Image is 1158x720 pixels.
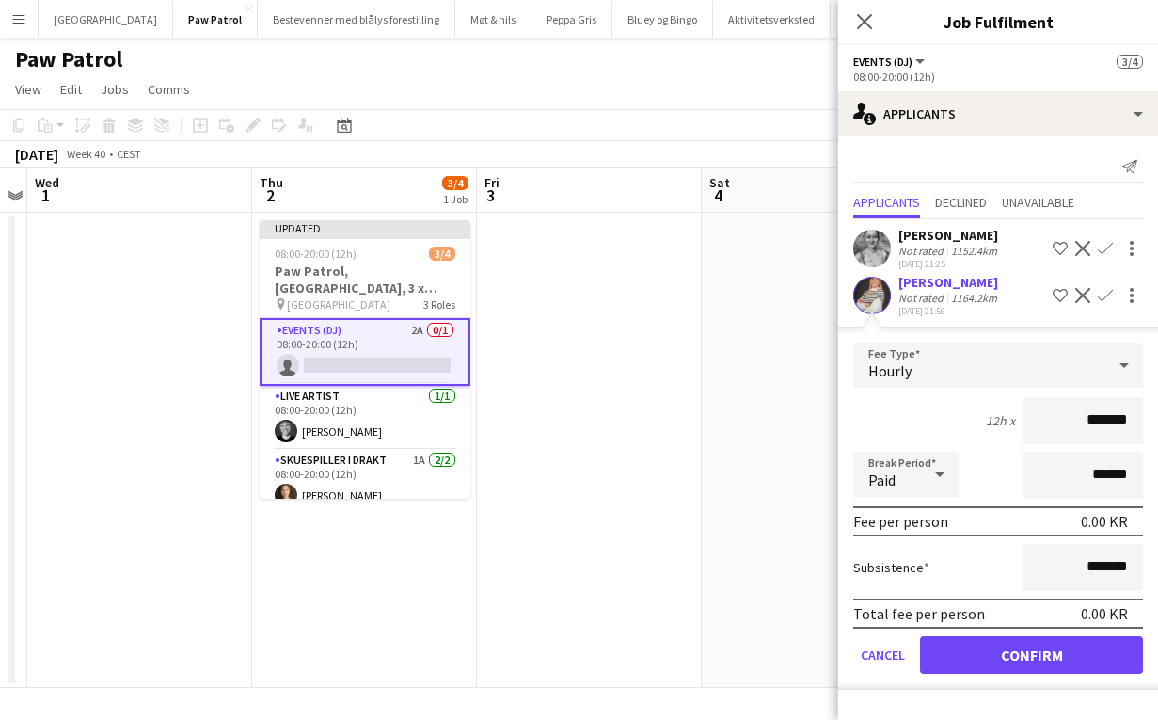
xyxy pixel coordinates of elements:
[442,176,468,190] span: 3/4
[260,220,470,499] app-job-card: Updated08:00-20:00 (12h)3/4Paw Patrol, [GEOGRAPHIC_DATA], 3 x show, [PERSON_NAME] M&H [GEOGRAPHIC...
[853,512,948,531] div: Fee per person
[853,55,912,69] span: Events (DJ)
[1002,196,1074,209] span: Unavailable
[173,1,258,38] button: Paw Patrol
[260,263,470,296] h3: Paw Patrol, [GEOGRAPHIC_DATA], 3 x show, [PERSON_NAME] M&H
[947,244,1001,258] div: 1152.4km
[1117,55,1143,69] span: 3/4
[15,145,58,164] div: [DATE]
[257,184,283,206] span: 2
[709,174,730,191] span: Sat
[853,55,928,69] button: Events (DJ)
[140,77,198,102] a: Comms
[39,1,173,38] button: [GEOGRAPHIC_DATA]
[260,318,470,386] app-card-role: Events (DJ)2A0/108:00-20:00 (12h)
[429,247,455,261] span: 3/4
[53,77,89,102] a: Edit
[838,91,1158,136] div: Applicants
[612,1,713,38] button: Bluey og Bingo
[35,174,59,191] span: Wed
[898,244,947,258] div: Not rated
[898,258,1001,270] div: [DATE] 21:25
[423,297,455,312] span: 3 Roles
[920,636,1143,674] button: Confirm
[287,297,390,312] span: [GEOGRAPHIC_DATA]
[853,70,1143,84] div: 08:00-20:00 (12h)
[947,291,1001,305] div: 1164.2km
[1081,604,1128,623] div: 0.00 KR
[32,184,59,206] span: 1
[853,559,929,576] label: Subsistence
[260,220,470,235] div: Updated
[853,604,985,623] div: Total fee per person
[531,1,612,38] button: Peppa Gris
[898,305,1001,317] div: [DATE] 21:56
[62,147,109,161] span: Week 40
[8,77,49,102] a: View
[482,184,500,206] span: 3
[853,196,920,209] span: Applicants
[484,174,500,191] span: Fri
[898,274,1001,291] div: [PERSON_NAME]
[258,1,455,38] button: Bestevenner med blålys forestilling
[986,412,1015,429] div: 12h x
[898,227,1001,244] div: [PERSON_NAME]
[838,9,1158,34] h3: Job Fulfilment
[148,81,190,98] span: Comms
[1081,512,1128,531] div: 0.00 KR
[443,192,468,206] div: 1 Job
[455,1,531,38] button: Møt & hils
[935,196,987,209] span: Declined
[15,45,122,73] h1: Paw Patrol
[713,1,831,38] button: Aktivitetsverksted
[93,77,136,102] a: Jobs
[260,450,470,541] app-card-role: Skuespiller i drakt1A2/208:00-20:00 (12h)[PERSON_NAME]
[15,81,41,98] span: View
[898,291,947,305] div: Not rated
[275,247,357,261] span: 08:00-20:00 (12h)
[101,81,129,98] span: Jobs
[868,361,912,380] span: Hourly
[117,147,141,161] div: CEST
[60,81,82,98] span: Edit
[853,636,912,674] button: Cancel
[260,386,470,450] app-card-role: Live artist1/108:00-20:00 (12h)[PERSON_NAME]
[868,471,896,489] span: Paid
[831,1,880,38] button: Info
[260,174,283,191] span: Thu
[706,184,730,206] span: 4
